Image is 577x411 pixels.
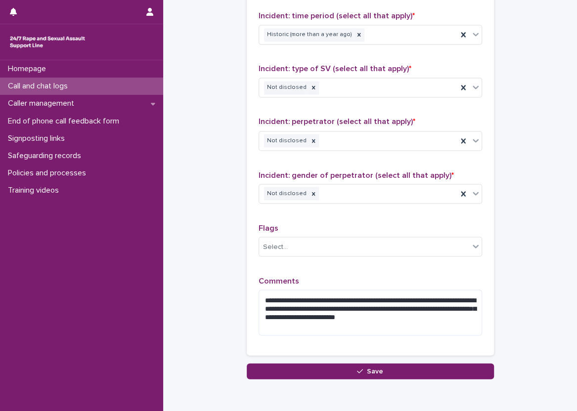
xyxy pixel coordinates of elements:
[259,65,411,73] span: Incident: type of SV (select all that apply)
[4,99,82,108] p: Caller management
[264,81,308,94] div: Not disclosed
[264,187,308,200] div: Not disclosed
[8,32,87,52] img: rhQMoQhaT3yELyF149Cw
[4,117,127,126] p: End of phone call feedback form
[259,277,299,285] span: Comments
[367,368,383,374] span: Save
[4,151,89,161] p: Safeguarding records
[247,363,494,379] button: Save
[4,186,67,195] p: Training videos
[4,134,73,143] p: Signposting links
[4,82,76,91] p: Call and chat logs
[259,12,415,20] span: Incident: time period (select all that apply)
[263,242,288,252] div: Select...
[264,134,308,147] div: Not disclosed
[259,118,415,125] span: Incident: perpetrator (select all that apply)
[4,168,94,178] p: Policies and processes
[4,64,54,74] p: Homepage
[259,171,454,179] span: Incident: gender of perpetrator (select all that apply)
[259,224,278,232] span: Flags
[264,28,354,41] div: Historic (more than a year ago)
